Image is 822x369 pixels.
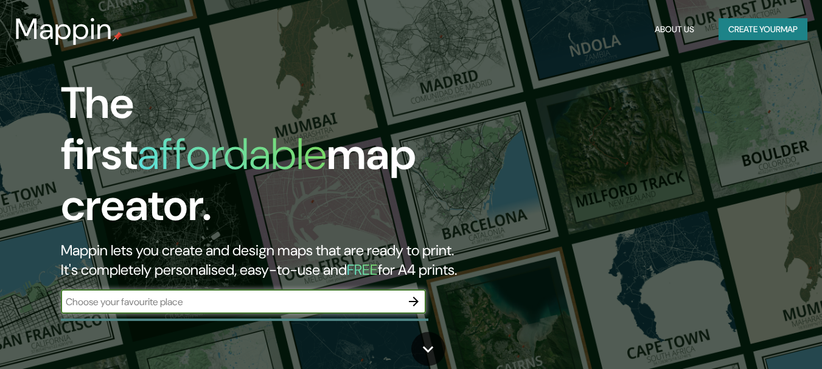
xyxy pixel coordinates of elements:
h2: Mappin lets you create and design maps that are ready to print. It's completely personalised, eas... [61,241,472,280]
button: Create yourmap [719,18,807,41]
h1: affordable [138,126,327,182]
h3: Mappin [15,12,113,46]
img: mappin-pin [113,32,122,41]
h1: The first map creator. [61,78,472,241]
button: About Us [650,18,699,41]
input: Choose your favourite place [61,295,402,309]
h5: FREE [347,260,378,279]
